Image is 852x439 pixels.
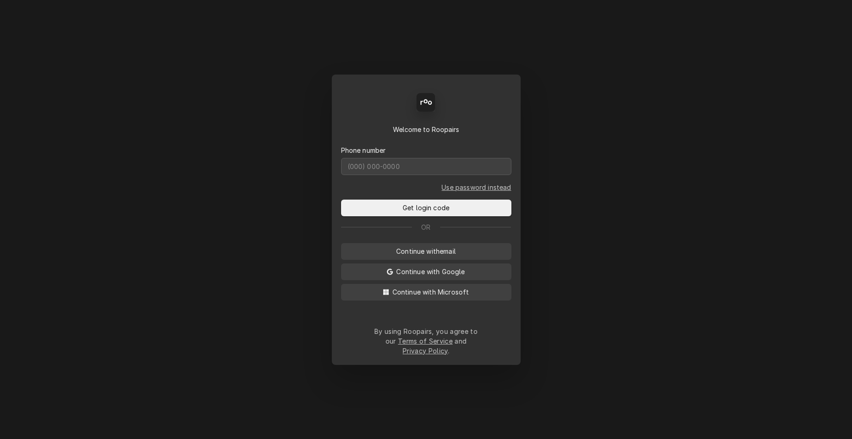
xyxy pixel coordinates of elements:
a: Privacy Policy [403,347,448,355]
span: Continue with Google [394,267,466,276]
a: Go to Phone and password form [442,182,511,192]
label: Phone number [341,145,386,155]
div: Or [341,222,511,232]
div: Welcome to Roopairs [341,125,511,134]
span: Get login code [401,203,451,213]
a: Terms of Service [398,337,453,345]
span: Continue with Microsoft [391,287,471,297]
button: Continue with Google [341,263,511,280]
input: (000) 000-0000 [341,158,511,175]
div: By using Roopairs, you agree to our and . [374,326,478,356]
button: Continue with Microsoft [341,284,511,301]
span: Continue with email [394,246,458,256]
button: Get login code [341,200,511,216]
button: Continue withemail [341,243,511,260]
